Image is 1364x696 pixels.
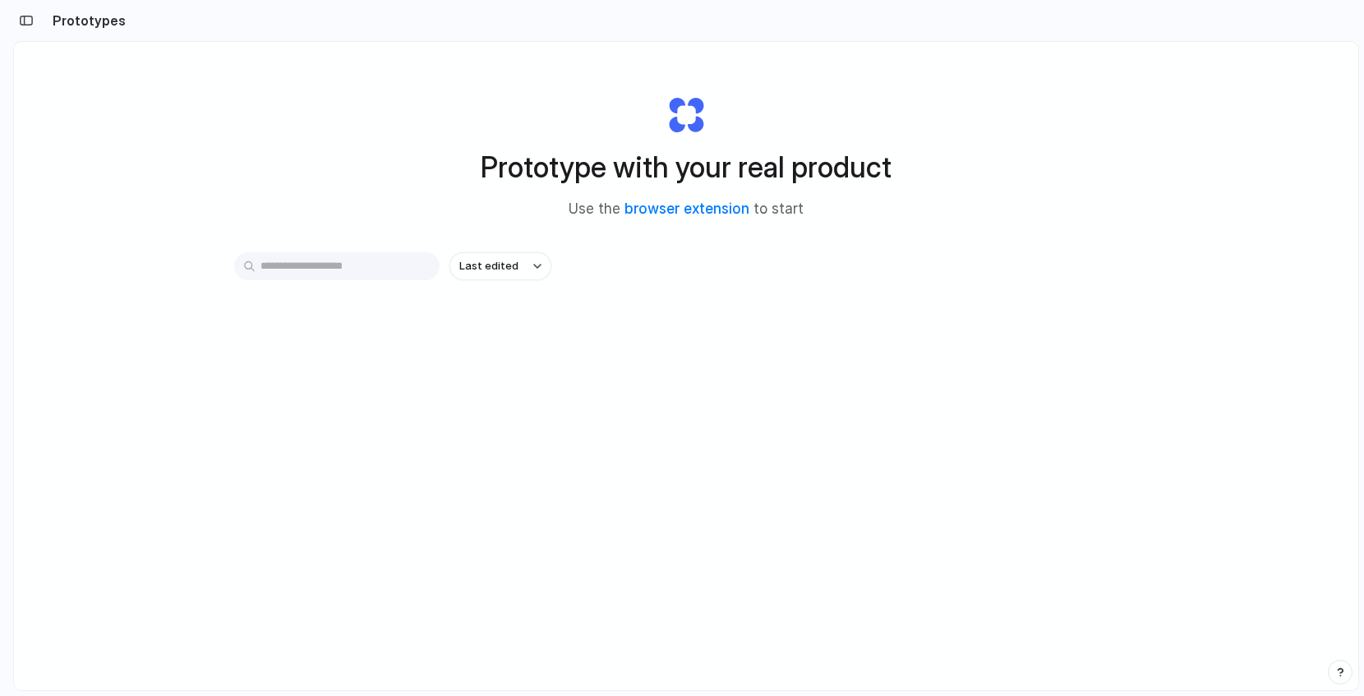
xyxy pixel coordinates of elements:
span: Use the to start [569,199,804,220]
span: Last edited [459,258,518,274]
h1: Prototype with your real product [481,145,892,189]
button: Last edited [449,252,551,280]
h2: Prototypes [46,11,126,30]
a: browser extension [624,201,749,217]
